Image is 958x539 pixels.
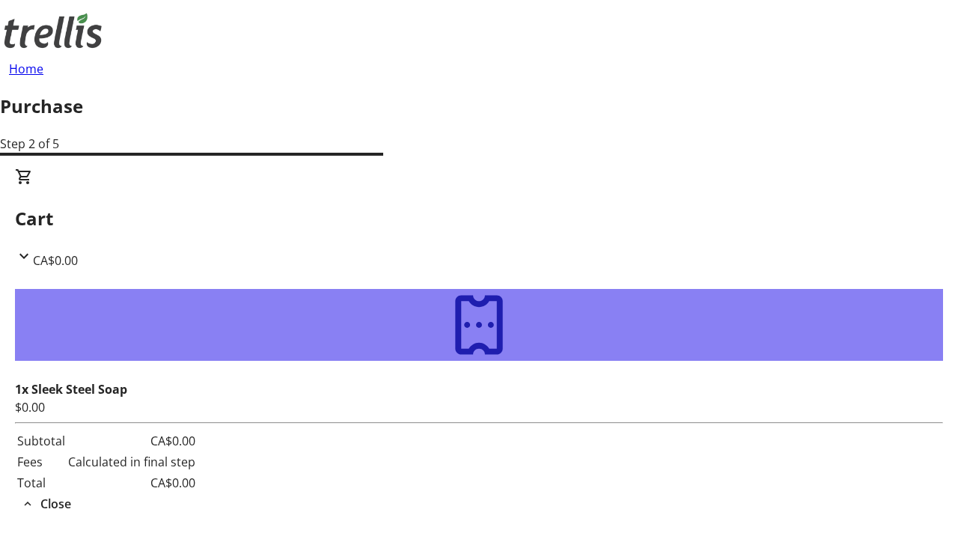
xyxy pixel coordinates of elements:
[16,431,66,451] td: Subtotal
[15,205,943,232] h2: Cart
[33,252,78,269] span: CA$0.00
[67,431,196,451] td: CA$0.00
[15,495,77,513] button: Close
[40,495,71,513] span: Close
[16,452,66,472] td: Fees
[67,452,196,472] td: Calculated in final step
[15,168,943,269] div: CartCA$0.00
[15,269,943,514] div: CartCA$0.00
[15,398,943,416] div: $0.00
[16,473,66,493] td: Total
[15,381,127,398] strong: 1x Sleek Steel Soap
[67,473,196,493] td: CA$0.00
